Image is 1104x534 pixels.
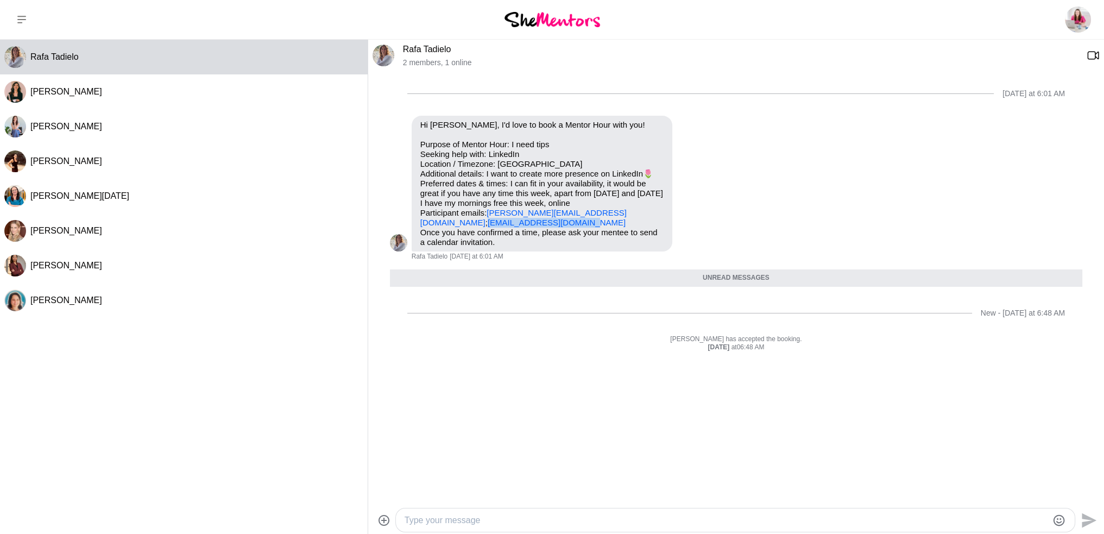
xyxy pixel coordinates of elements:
[4,81,26,103] img: M
[4,290,26,311] div: Lily Rudolph
[1052,514,1065,527] button: Emoji picker
[405,514,1048,527] textarea: Type your message
[373,45,394,66] img: R
[504,12,600,27] img: She Mentors Logo
[450,253,503,261] time: 2025-08-31T20:01:10.639Z
[4,255,26,277] img: J
[30,122,102,131] span: [PERSON_NAME]
[4,46,26,68] div: Rafa Tadielo
[4,185,26,207] div: Jennifer Natale
[420,228,664,247] p: Once you have confirmed a time, please ask your mentee to send a calendar invitation.
[390,343,1082,352] div: at 06:48 AM
[4,290,26,311] img: L
[4,116,26,137] div: Georgina Barnes
[4,185,26,207] img: J
[981,309,1065,318] div: New - [DATE] at 6:48 AM
[30,191,129,200] span: [PERSON_NAME][DATE]
[643,169,653,178] span: 🌷
[30,156,102,166] span: [PERSON_NAME]
[708,343,731,351] strong: [DATE]
[403,45,451,54] a: Rafa Tadielo
[30,52,79,61] span: Rafa Tadielo
[4,255,26,277] div: Junie Soe
[4,116,26,137] img: G
[390,269,1082,287] div: Unread messages
[420,120,664,130] p: Hi [PERSON_NAME], I'd love to book a Mentor Hour with you!
[1002,89,1065,98] div: [DATE] at 6:01 AM
[403,58,1078,67] p: 2 members , 1 online
[4,81,26,103] div: Mariana Queiroz
[30,87,102,96] span: [PERSON_NAME]
[4,150,26,172] div: Kristy Eagleton
[420,208,627,227] a: [PERSON_NAME][EMAIL_ADDRESS][DOMAIN_NAME]
[373,45,394,66] div: Rafa Tadielo
[390,234,407,252] img: R
[30,261,102,270] span: [PERSON_NAME]
[4,220,26,242] div: Philippa Sutherland
[390,234,407,252] div: Rafa Tadielo
[420,140,664,228] p: Purpose of Mentor Hour: I need tips Seeking help with: LinkedIn Location / Timezone: [GEOGRAPHIC_...
[4,46,26,68] img: R
[1065,7,1091,33] img: Rebecca Cofrancesco
[488,218,626,227] a: [EMAIL_ADDRESS][DOMAIN_NAME]
[4,220,26,242] img: P
[390,335,1082,344] p: [PERSON_NAME] has accepted the booking.
[30,226,102,235] span: [PERSON_NAME]
[1075,508,1100,532] button: Send
[4,150,26,172] img: K
[412,253,448,261] span: Rafa Tadielo
[30,296,102,305] span: [PERSON_NAME]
